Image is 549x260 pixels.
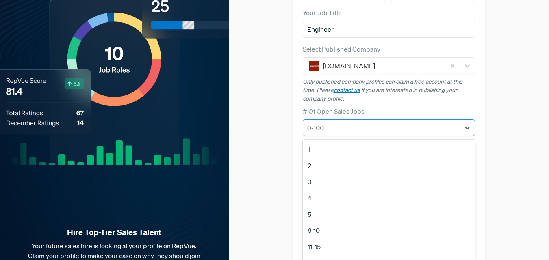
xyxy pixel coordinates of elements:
[303,44,380,54] label: Select Published Company
[334,86,360,94] a: contact us
[303,141,475,157] div: 1
[303,21,475,38] input: Title
[309,61,319,71] img: 1000Bulbs.com
[303,239,475,255] div: 11-15
[303,174,475,190] div: 3
[303,8,342,17] label: Your Job Title
[303,206,475,222] div: 5
[303,190,475,206] div: 4
[303,106,365,116] label: # Of Open Sales Jobs
[303,77,475,103] p: Only published company profiles can claim a free account at this time. Please if you are interest...
[303,222,475,239] div: 6-10
[13,227,216,238] strong: Hire Top-Tier Sales Talent
[303,157,475,174] div: 2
